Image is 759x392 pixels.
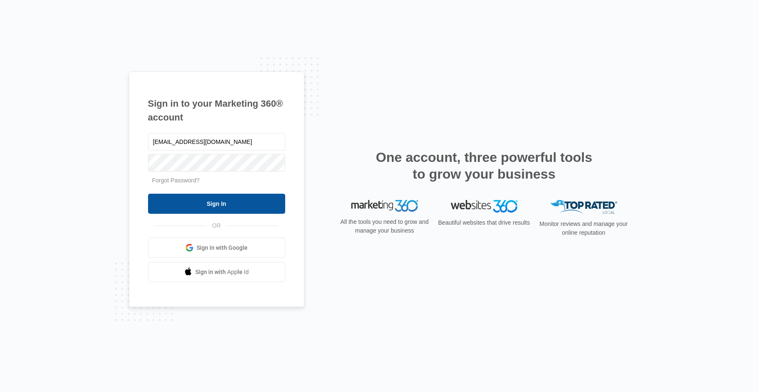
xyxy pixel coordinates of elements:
a: Forgot Password? [152,177,200,184]
span: Sign in with Apple Id [195,268,249,277]
span: OR [206,221,227,230]
a: Sign in with Google [148,238,285,258]
img: Websites 360 [451,200,518,212]
p: Beautiful websites that drive results [437,218,531,227]
a: Sign in with Apple Id [148,262,285,282]
img: Marketing 360 [351,200,418,212]
h2: One account, three powerful tools to grow your business [373,149,595,182]
span: Sign in with Google [197,243,248,252]
img: Top Rated Local [550,200,617,214]
p: All the tools you need to grow and manage your business [338,218,432,235]
input: Sign In [148,194,285,214]
h1: Sign in to your Marketing 360® account [148,97,285,124]
p: Monitor reviews and manage your online reputation [537,220,631,237]
input: Email [148,133,285,151]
